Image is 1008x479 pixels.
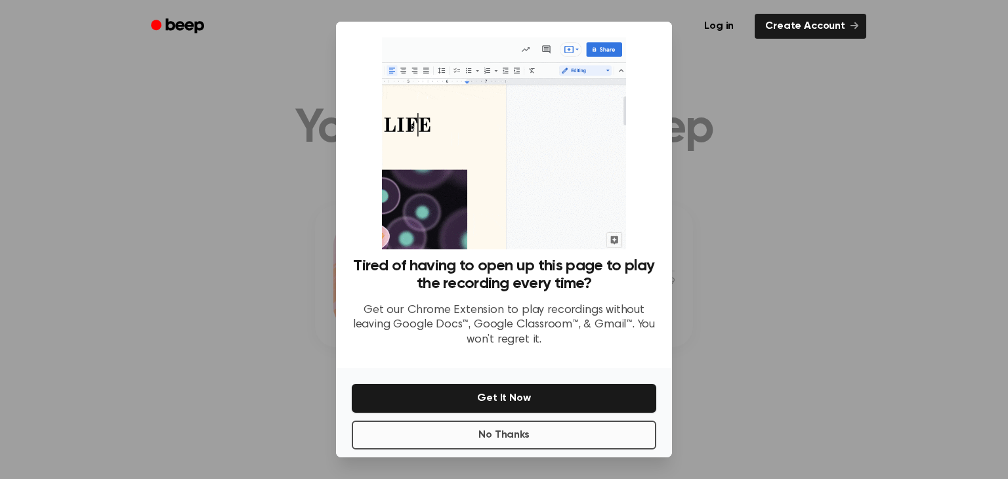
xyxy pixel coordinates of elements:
[142,14,216,39] a: Beep
[352,257,656,293] h3: Tired of having to open up this page to play the recording every time?
[352,303,656,348] p: Get our Chrome Extension to play recordings without leaving Google Docs™, Google Classroom™, & Gm...
[382,37,625,249] img: Beep extension in action
[691,11,747,41] a: Log in
[352,421,656,449] button: No Thanks
[352,384,656,413] button: Get It Now
[755,14,866,39] a: Create Account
